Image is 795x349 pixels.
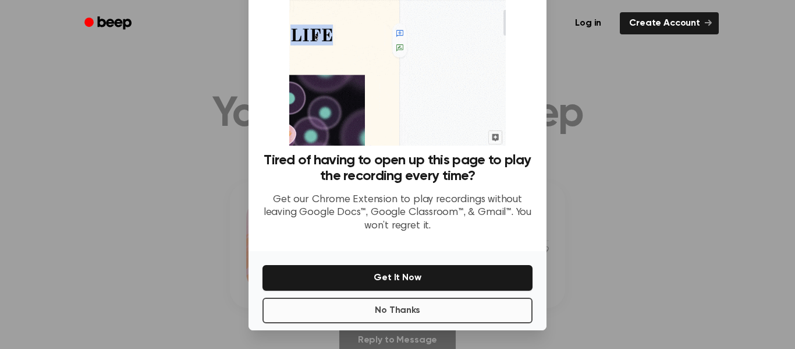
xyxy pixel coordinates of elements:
[262,153,533,184] h3: Tired of having to open up this page to play the recording every time?
[563,10,613,37] a: Log in
[262,265,533,291] button: Get It Now
[262,298,533,323] button: No Thanks
[262,193,533,233] p: Get our Chrome Extension to play recordings without leaving Google Docs™, Google Classroom™, & Gm...
[620,12,719,34] a: Create Account
[76,12,142,35] a: Beep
